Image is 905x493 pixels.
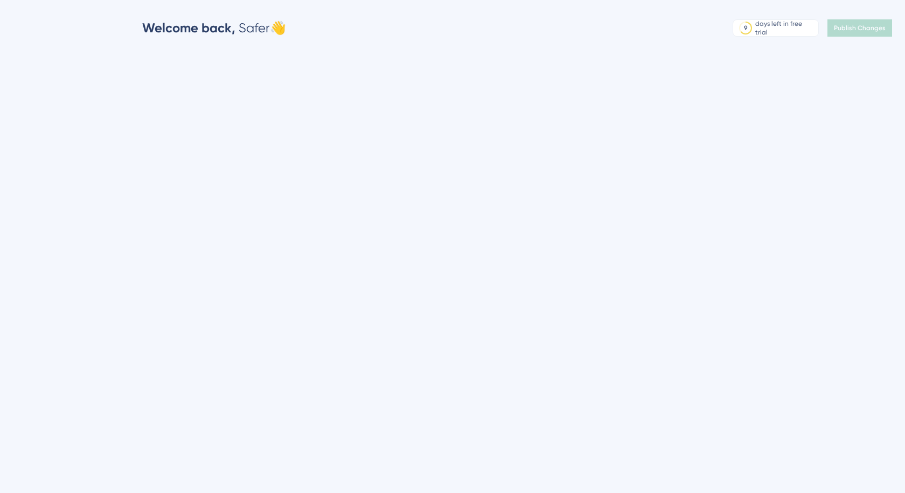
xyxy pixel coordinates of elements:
span: Welcome back, [142,20,235,36]
button: Publish Changes [827,19,892,37]
span: Publish Changes [834,24,886,32]
div: Safer 👋 [142,19,286,37]
div: days left in free trial [755,19,815,37]
div: 9 [744,24,748,32]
